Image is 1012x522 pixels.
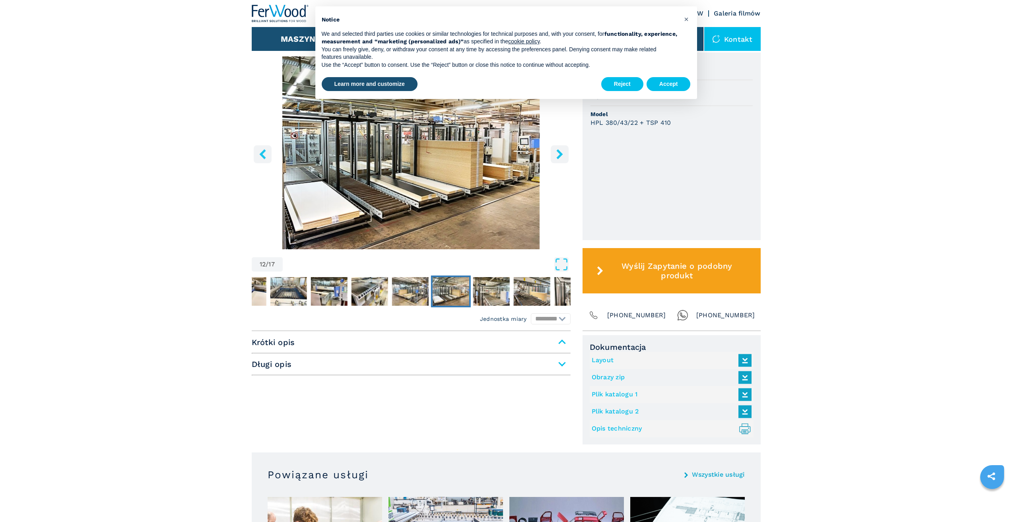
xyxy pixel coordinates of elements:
a: Plik katalogu 1 [592,388,748,401]
img: 97e7091892bd118f4574087935367078 [513,277,550,306]
a: Wszystkie usługi [692,472,745,478]
button: Go to Slide 11 [390,276,430,307]
button: Maszyny [281,34,321,44]
span: Wyślij Zapytanie o podobny produkt [606,261,747,280]
strong: functionality, experience, measurement and “marketing (personalized ads)” [322,31,678,45]
span: × [684,14,689,24]
button: Go to Slide 10 [350,276,389,307]
img: d948e0328fd07cf24b5d86565b943761 [392,277,428,306]
button: right-button [551,145,569,163]
a: cookie policy [508,38,540,45]
img: Linie Cięcia HOLZMA HPL 380/43/22 + TSP 410 [252,56,571,249]
button: Go to Slide 15 [552,276,592,307]
span: Model [590,110,753,118]
button: Close this notice [680,13,693,25]
a: Obrazy zip [592,371,748,384]
button: Go to Slide 12 [431,276,470,307]
button: Wyślij Zapytanie o podobny produkt [583,248,761,293]
p: We and selected third parties use cookies or similar technologies for technical purposes and, wit... [322,30,678,46]
span: Krótki opis [252,335,571,349]
button: Go to Slide 8 [268,276,308,307]
img: b1d8dcc432cef7da8c53098c81214468 [351,277,388,306]
p: Use the “Accept” button to consent. Use the “Reject” button or close this notice to continue with... [322,61,678,69]
h2: Notice [322,16,678,24]
img: c02f1c7a3feb3e3d5cbf45a67a07b702 [473,277,509,306]
span: 17 [268,261,275,268]
img: Kontakt [712,35,720,43]
span: [PHONE_NUMBER] [607,310,666,321]
span: [PHONE_NUMBER] [696,310,755,321]
em: Jednostka miary [480,315,527,323]
img: Phone [588,310,599,321]
span: 12 [260,261,266,268]
span: Długi opis [252,357,571,371]
a: Plik katalogu 2 [592,405,748,418]
div: Kontakt [704,27,761,51]
iframe: Chat [978,486,1006,516]
button: Go to Slide 13 [471,276,511,307]
button: Learn more and customize [322,77,418,91]
nav: Thumbnail Navigation [25,276,344,307]
img: e3774b8063cde5310656ed5679ec07e7 [432,277,469,306]
img: Whatsapp [677,310,688,321]
a: sharethis [981,466,1001,486]
button: left-button [254,145,272,163]
img: Ferwood [252,5,309,22]
button: Go to Slide 14 [512,276,552,307]
h3: HPL 380/43/22 + TSP 410 [590,118,671,127]
button: Open Fullscreen [285,257,569,272]
span: / [266,261,268,268]
a: Layout [592,354,748,367]
span: Dokumentacja [590,342,754,352]
h3: Powiązane usługi [268,468,369,481]
img: 574a0152d05e1d43aa4fbe7278fe8c3c [270,277,307,306]
div: Go to Slide 12 [252,56,571,249]
img: c316ce518640ea537452876d0a7201db [311,277,347,306]
p: You can freely give, deny, or withdraw your consent at any time by accessing the preferences pane... [322,46,678,61]
img: 079273ffeb7d7d4c9ab314e075ad4a63 [554,277,590,306]
button: Accept [647,77,691,91]
button: Reject [601,77,643,91]
button: Go to Slide 9 [309,276,349,307]
a: Opis techniczny [592,422,748,435]
a: Galeria filmów [714,10,761,17]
